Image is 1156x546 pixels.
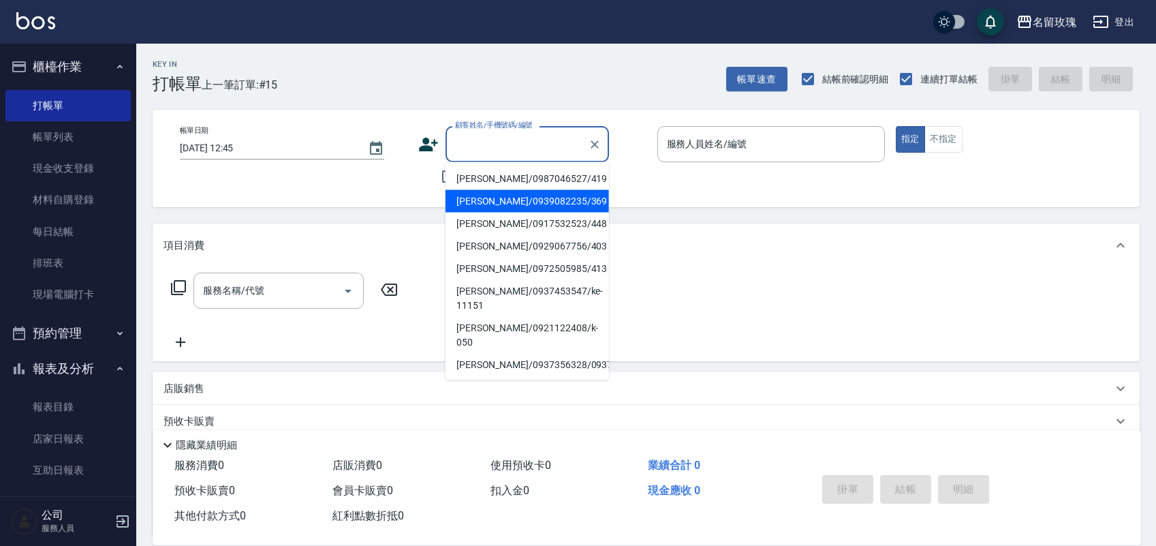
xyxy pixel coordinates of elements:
[153,405,1140,438] div: 預收卡販賣
[5,49,131,85] button: 櫃檯作業
[176,438,237,453] p: 隱藏業績明細
[16,12,55,29] img: Logo
[446,168,609,190] li: [PERSON_NAME]/0987046527/419
[5,90,131,121] a: 打帳單
[42,522,111,534] p: 服務人員
[920,72,978,87] span: 連續打單結帳
[5,216,131,247] a: 每日結帳
[5,455,131,486] a: 互助日報表
[924,126,963,153] button: 不指定
[5,423,131,455] a: 店家日報表
[11,508,38,535] img: Person
[977,8,1004,35] button: save
[455,120,533,130] label: 顧客姓名/手機號碼/編號
[648,484,700,497] span: 現金應收 0
[490,459,551,472] span: 使用預收卡 0
[180,125,208,136] label: 帳單日期
[446,258,609,280] li: [PERSON_NAME]/0972505985/413
[648,459,700,472] span: 業績合計 0
[446,376,609,399] li: [PERSON_NAME]/4/K-305
[174,484,235,497] span: 預收卡販賣 0
[822,72,889,87] span: 結帳前確認明細
[42,509,111,522] h5: 公司
[446,213,609,235] li: [PERSON_NAME]/0917532523/448
[446,235,609,258] li: [PERSON_NAME]/0929067756/403
[332,509,404,522] span: 紅利點數折抵 0
[1033,14,1076,31] div: 名留玫瑰
[153,224,1140,267] div: 項目消費
[446,280,609,317] li: [PERSON_NAME]/0937453547/ke-11151
[163,414,215,429] p: 預收卡販賣
[5,184,131,215] a: 材料自購登錄
[174,459,224,472] span: 服務消費 0
[360,132,392,165] button: Choose date, selected date is 2025-09-13
[446,354,609,376] li: [PERSON_NAME]/0937356328/0937356328
[5,316,131,351] button: 預約管理
[332,484,393,497] span: 會員卡販賣 0
[153,74,202,93] h3: 打帳單
[490,484,529,497] span: 扣入金 0
[180,137,354,160] input: YYYY/MM/DD hh:mm
[446,190,609,213] li: [PERSON_NAME]/0939082235/369
[5,351,131,386] button: 報表及分析
[1011,8,1082,36] button: 名留玫瑰
[446,317,609,354] li: [PERSON_NAME]/0921122408/k-050
[585,135,604,154] button: Clear
[202,76,278,93] span: 上一筆訂單:#15
[5,279,131,310] a: 現場電腦打卡
[163,239,204,253] p: 項目消費
[337,280,359,302] button: Open
[153,60,202,69] h2: Key In
[1087,10,1140,35] button: 登出
[5,153,131,184] a: 現金收支登錄
[153,372,1140,405] div: 店販銷售
[163,382,204,396] p: 店販銷售
[726,67,787,92] button: 帳單速查
[5,247,131,279] a: 排班表
[5,486,131,517] a: 互助點數明細
[174,509,246,522] span: 其他付款方式 0
[5,391,131,423] a: 報表目錄
[332,459,382,472] span: 店販消費 0
[5,121,131,153] a: 帳單列表
[896,126,925,153] button: 指定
